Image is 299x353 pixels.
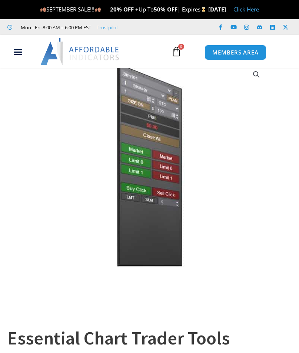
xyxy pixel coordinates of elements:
[154,6,177,13] strong: 50% OFF
[201,7,206,12] img: ⌛
[212,50,259,55] span: MEMBERS AREA
[40,6,208,13] span: SEPTEMBER SALE!!! Up To | Expires
[205,45,266,60] a: MEMBERS AREA
[250,68,263,81] a: View full-screen image gallery
[95,7,101,12] img: 🍂
[40,38,120,65] img: LogoAI | Affordable Indicators – NinjaTrader
[160,41,193,62] a: 0
[178,44,184,50] span: 0
[3,45,33,59] div: Menu Toggle
[7,325,284,351] h1: Essential Chart Trader Tools
[208,6,226,13] strong: [DATE]
[233,6,259,13] a: Click Here
[97,23,118,32] a: Trustpilot
[19,23,91,32] span: Mon - Fri: 8:00 AM – 6:00 PM EST
[40,7,46,12] img: 🍂
[30,62,269,267] img: Essential Chart Trader Tools
[110,6,139,13] strong: 20% OFF +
